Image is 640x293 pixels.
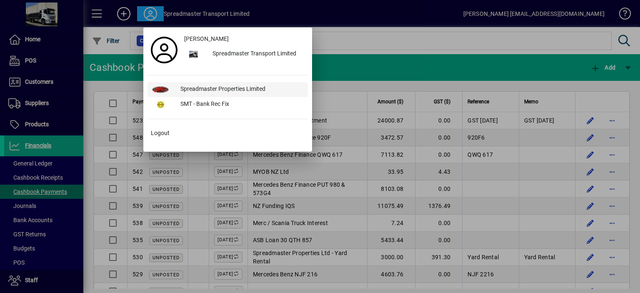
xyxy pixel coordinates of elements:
div: Spreadmaster Properties Limited [174,82,308,97]
button: Spreadmaster Transport Limited [181,47,308,62]
a: [PERSON_NAME] [181,32,308,47]
button: SMT - Bank Rec Fix [147,97,308,112]
span: Logout [151,129,170,138]
a: Profile [147,43,181,58]
div: SMT - Bank Rec Fix [174,97,308,112]
button: Spreadmaster Properties Limited [147,82,308,97]
button: Logout [147,126,308,141]
div: Spreadmaster Transport Limited [206,47,308,62]
span: [PERSON_NAME] [184,35,229,43]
